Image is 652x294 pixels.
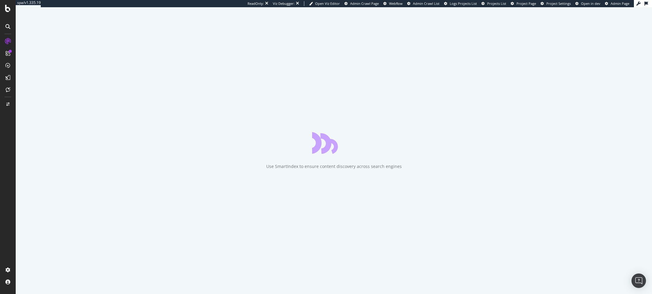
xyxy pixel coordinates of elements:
[350,1,379,6] span: Admin Crawl Page
[487,1,506,6] span: Projects List
[631,273,646,288] div: Open Intercom Messenger
[413,1,439,6] span: Admin Crawl List
[605,1,629,6] a: Admin Page
[248,1,264,6] div: ReadOnly:
[266,163,402,169] div: Use SmartIndex to ensure content discovery across search engines
[450,1,477,6] span: Logs Projects List
[273,1,295,6] div: Viz Debugger:
[344,1,379,6] a: Admin Crawl Page
[309,1,340,6] a: Open Viz Editor
[312,132,356,154] div: animation
[383,1,403,6] a: Webflow
[315,1,340,6] span: Open Viz Editor
[481,1,506,6] a: Projects List
[511,1,536,6] a: Project Page
[546,1,571,6] span: Project Settings
[389,1,403,6] span: Webflow
[611,1,629,6] span: Admin Page
[444,1,477,6] a: Logs Projects List
[541,1,571,6] a: Project Settings
[516,1,536,6] span: Project Page
[575,1,600,6] a: Open in dev
[581,1,600,6] span: Open in dev
[407,1,439,6] a: Admin Crawl List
